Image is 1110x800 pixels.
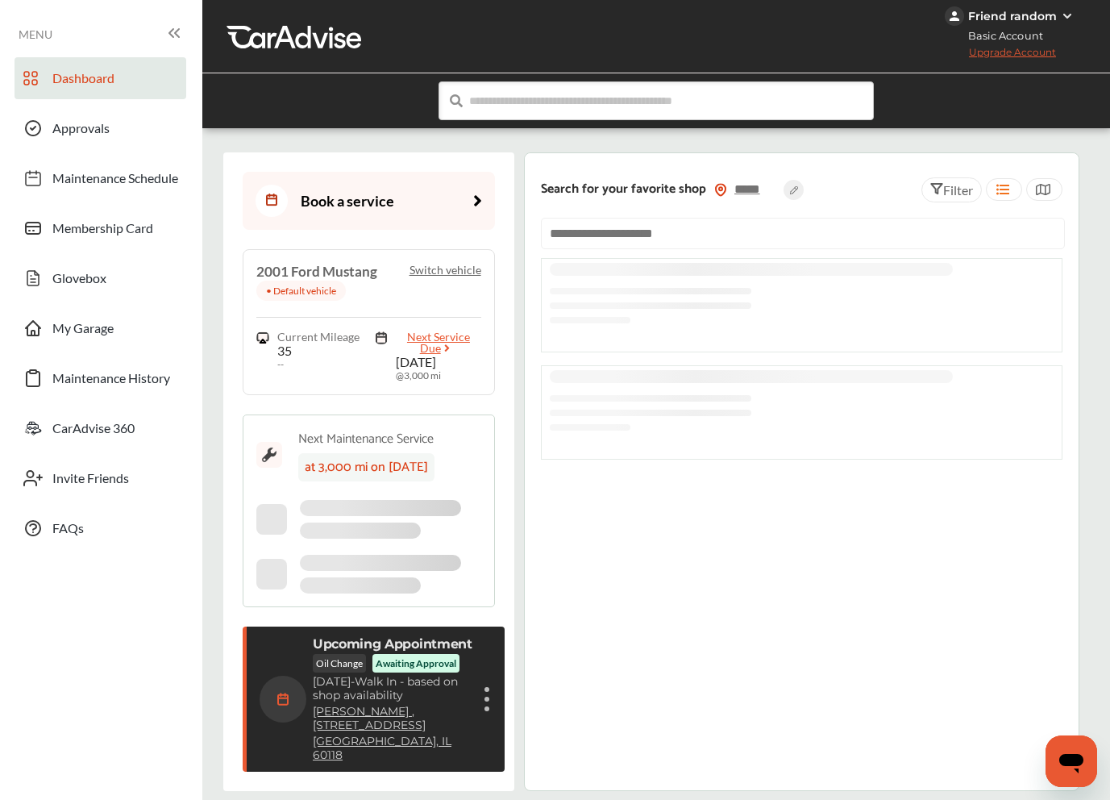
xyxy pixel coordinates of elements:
p: • Default vehicle [256,281,346,301]
p: Oil Change [313,654,366,673]
span: My Garage [52,320,114,341]
a: Membership Card [15,207,186,249]
span: Membership Card [52,220,153,241]
iframe: Button to launch messaging window [1046,735,1097,787]
span: 35 [277,343,292,358]
div: Book a service [256,185,394,217]
div: at 3,000 mi on [DATE] [298,453,434,481]
img: steering_logo [256,331,269,344]
span: Maintenance History [52,370,170,391]
p: Search for your favorite shop [541,182,706,197]
a: FAQs [15,507,186,549]
span: FAQs [52,520,84,541]
span: Next Service Due [407,330,470,355]
p: Upcoming Appointment [313,636,472,652]
a: Next Service Due [396,331,480,354]
span: Basic Account [946,27,1055,44]
a: [PERSON_NAME] ,[STREET_ADDRESS] [313,705,472,732]
span: @ 3,000 mi [396,369,441,381]
span: Maintenance Schedule [52,170,178,191]
a: Maintenance History [15,357,186,399]
span: Filter [943,182,973,198]
span: [DATE] [313,674,351,689]
img: location_vector_orange.38f05af8.svg [714,183,727,197]
span: Invite Friends [52,470,129,491]
span: Upgrade Account [945,46,1056,66]
a: Approvals [15,107,186,149]
span: Current Mileage [277,331,360,343]
a: Maintenance Schedule [15,157,186,199]
img: calendar-icon.35d1de04.svg [260,676,306,723]
a: CarAdvise 360 [15,407,186,449]
p: Walk In - based on shop availability [313,675,472,702]
img: jVpblrzwTbfkPYzPPzSLxeg0AAAAASUVORK5CYII= [945,6,964,26]
span: Glovebox [52,270,106,291]
img: WGsFRI8htEPBVLJbROoPRyZpYNWhNONpIPPETTm6eUC0GeLEiAAAAAElFTkSuQmCC [1061,10,1074,23]
a: Dashboard [15,57,186,99]
span: CarAdvise 360 [52,420,135,441]
span: Dashboard [52,70,114,91]
a: My Garage [15,307,186,349]
span: Approvals [52,120,110,141]
a: Glovebox [15,257,186,299]
a: Invite Friends [15,457,186,499]
span: - [351,674,355,689]
img: maintenance_logo [256,428,282,481]
img: maintenance_logo [375,331,388,344]
a: Book a service [243,172,495,230]
span: -- [277,358,284,370]
h4: 2001 Ford Mustang [256,263,377,281]
p: Awaiting Approval [376,657,456,669]
span: MENU [19,28,52,41]
div: Friend random [968,9,1057,23]
p: Switch vehicle [409,263,481,277]
div: Next Maintenance Service [298,428,434,450]
a: [GEOGRAPHIC_DATA], IL 60118 [313,735,472,762]
span: [DATE] [396,354,436,369]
